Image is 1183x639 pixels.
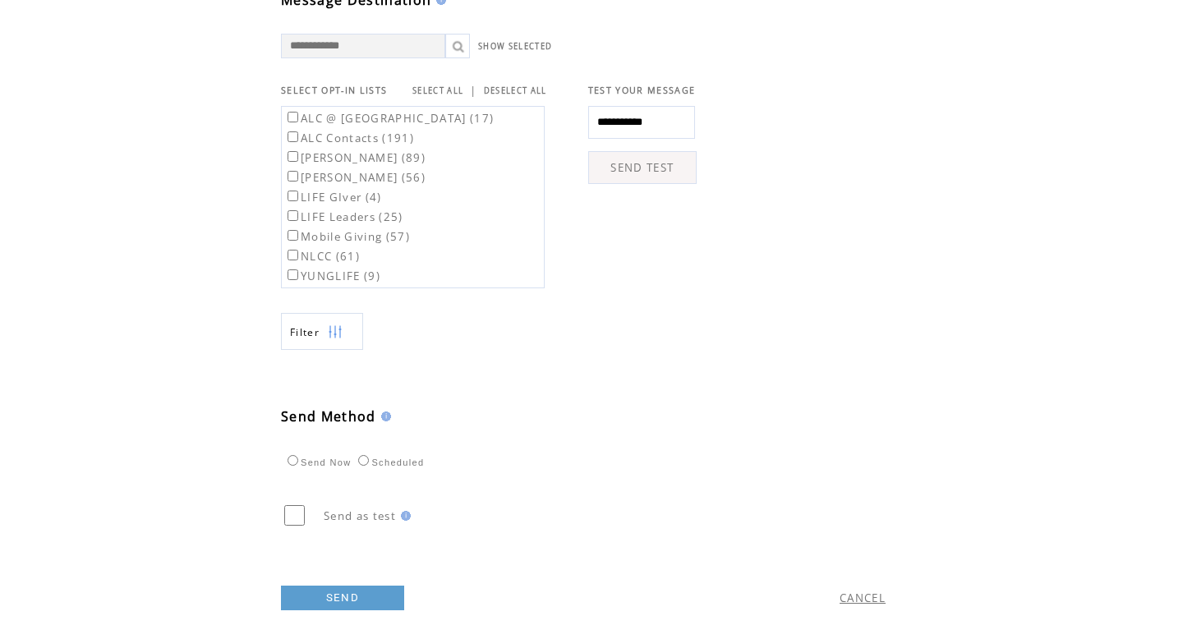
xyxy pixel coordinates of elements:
[324,508,396,523] span: Send as test
[288,131,298,142] input: ALC Contacts (191)
[283,457,351,467] label: Send Now
[284,111,494,126] label: ALC @ [GEOGRAPHIC_DATA] (17)
[376,411,391,421] img: help.gif
[288,250,298,260] input: NLCC (61)
[284,150,426,165] label: [PERSON_NAME] (89)
[328,314,343,351] img: filters.png
[284,131,414,145] label: ALC Contacts (191)
[284,269,380,283] label: YUNGLIFE (9)
[281,85,387,96] span: SELECT OPT-IN LISTS
[288,112,298,122] input: ALC @ [GEOGRAPHIC_DATA] (17)
[412,85,463,96] a: SELECT ALL
[284,229,410,244] label: Mobile Giving (57)
[288,269,298,280] input: YUNGLIFE (9)
[484,85,547,96] a: DESELECT ALL
[478,41,552,52] a: SHOW SELECTED
[354,457,424,467] label: Scheduled
[840,591,886,605] a: CANCEL
[588,151,697,184] a: SEND TEST
[396,511,411,521] img: help.gif
[281,407,376,425] span: Send Method
[284,190,382,205] label: LIFE GIver (4)
[288,210,298,221] input: LIFE Leaders (25)
[284,170,426,185] label: [PERSON_NAME] (56)
[288,455,298,466] input: Send Now
[288,230,298,241] input: Mobile Giving (57)
[358,455,369,466] input: Scheduled
[281,313,363,350] a: Filter
[288,151,298,162] input: [PERSON_NAME] (89)
[284,249,360,264] label: NLCC (61)
[284,209,403,224] label: LIFE Leaders (25)
[588,85,696,96] span: TEST YOUR MESSAGE
[281,586,404,610] a: SEND
[290,325,320,339] span: Show filters
[470,83,476,98] span: |
[288,191,298,201] input: LIFE GIver (4)
[288,171,298,182] input: [PERSON_NAME] (56)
